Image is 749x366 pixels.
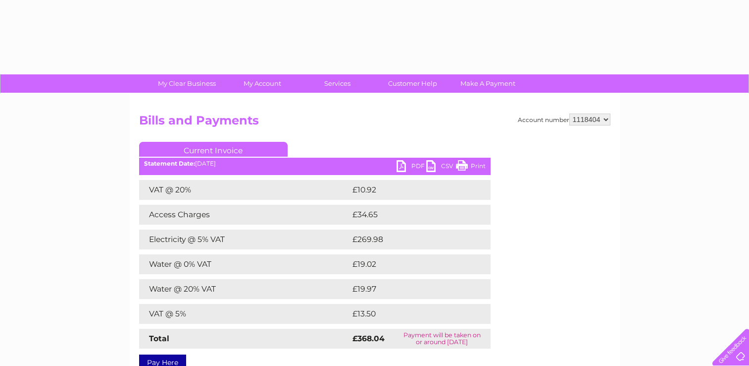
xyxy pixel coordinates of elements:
[350,254,470,274] td: £19.02
[350,279,470,299] td: £19.97
[139,230,350,249] td: Electricity @ 5% VAT
[394,329,491,349] td: Payment will be taken on or around [DATE]
[297,74,378,93] a: Services
[350,180,470,200] td: £10.92
[139,142,288,157] a: Current Invoice
[139,205,350,225] td: Access Charges
[139,160,491,167] div: [DATE]
[139,304,350,324] td: VAT @ 5%
[350,304,470,324] td: £13.50
[397,160,426,175] a: PDF
[350,230,473,249] td: £269.98
[372,74,453,93] a: Customer Help
[447,74,529,93] a: Make A Payment
[456,160,486,175] a: Print
[518,114,610,125] div: Account number
[149,334,169,343] strong: Total
[221,74,303,93] a: My Account
[146,74,228,93] a: My Clear Business
[139,279,350,299] td: Water @ 20% VAT
[139,254,350,274] td: Water @ 0% VAT
[139,180,350,200] td: VAT @ 20%
[426,160,456,175] a: CSV
[144,160,195,167] b: Statement Date:
[139,114,610,132] h2: Bills and Payments
[350,205,471,225] td: £34.65
[352,334,385,343] strong: £368.04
